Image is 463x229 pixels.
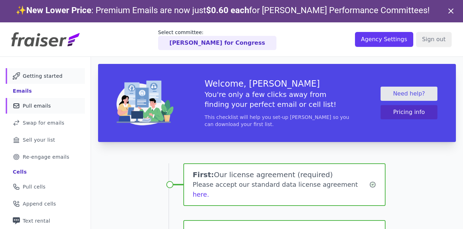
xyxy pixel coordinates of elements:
[193,170,214,179] span: First:
[13,168,27,175] div: Cells
[193,180,369,200] div: Please accept our standard data license agreement
[355,32,413,47] input: Agency Settings
[13,87,32,94] div: Emails
[23,119,64,126] span: Swap for emails
[205,78,350,89] h3: Welcome, [PERSON_NAME]
[23,200,56,207] span: Append cells
[158,29,276,50] a: Select committee: [PERSON_NAME] for Congress
[6,149,85,165] a: Re-engage emails
[23,153,69,160] span: Re-engage emails
[193,170,369,180] h1: Our license agreement (required)
[23,72,63,80] span: Getting started
[169,39,265,47] p: [PERSON_NAME] for Congress
[6,196,85,212] a: Append cells
[6,132,85,148] a: Sell your list
[6,179,85,195] a: Pull cells
[23,183,45,190] span: Pull cells
[117,81,173,125] img: img
[205,89,350,109] h5: You're only a few clicks away from finding your perfect email or cell list!
[6,98,85,114] a: Pull emails
[6,68,85,84] a: Getting started
[416,32,452,47] input: Sign out
[11,32,80,47] img: Fraiser Logo
[158,29,276,36] p: Select committee:
[381,87,437,101] a: Need help?
[23,217,50,224] span: Text rental
[381,105,437,119] button: Pricing info
[23,136,55,143] span: Sell your list
[6,115,85,131] a: Swap for emails
[6,213,85,229] a: Text rental
[23,102,51,109] span: Pull emails
[205,114,350,128] p: This checklist will help you set-up [PERSON_NAME] so you can download your first list.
